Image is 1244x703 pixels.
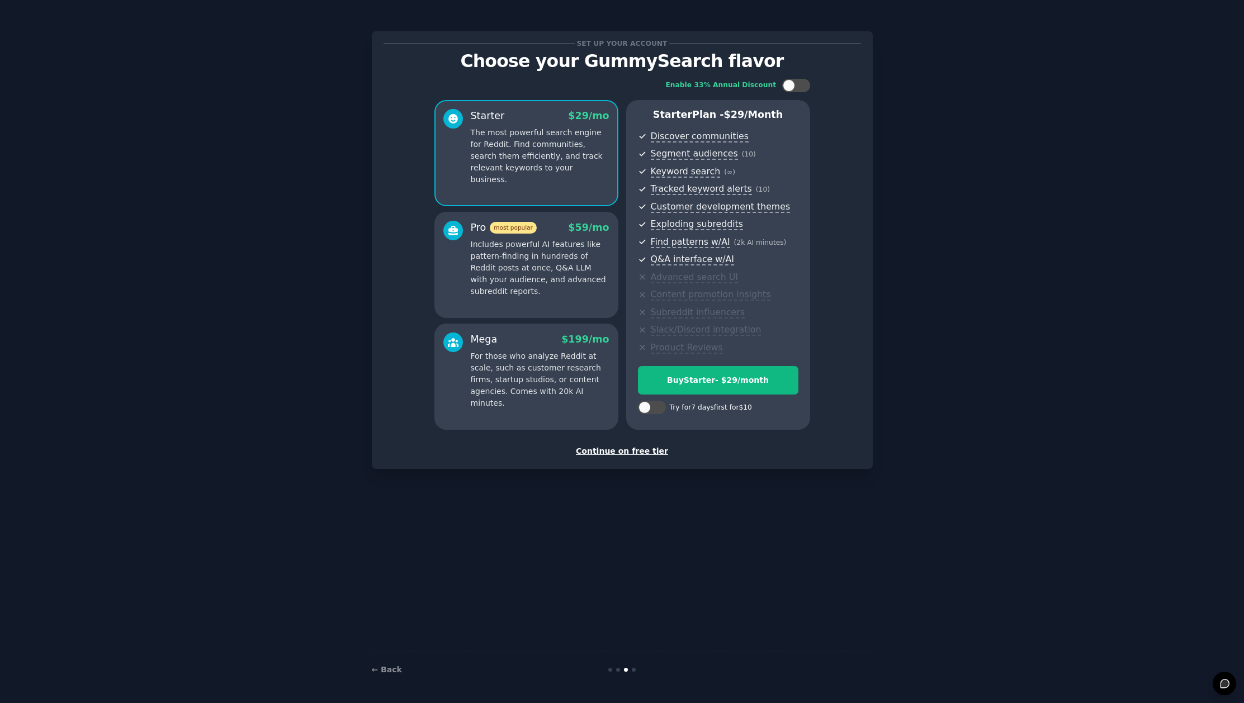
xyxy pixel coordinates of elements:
[651,236,730,248] span: Find patterns w/AI
[651,148,738,160] span: Segment audiences
[575,37,669,49] span: Set up your account
[734,239,787,246] span: ( 2k AI minutes )
[651,201,791,213] span: Customer development themes
[651,254,734,265] span: Q&A interface w/AI
[561,334,609,345] span: $ 199 /mo
[638,108,798,122] p: Starter Plan -
[638,366,798,395] button: BuyStarter- $29/month
[651,289,771,301] span: Content promotion insights
[651,307,745,319] span: Subreddit influencers
[372,665,402,674] a: ← Back
[384,51,861,71] p: Choose your GummySearch flavor
[384,445,861,457] div: Continue on free tier
[568,110,609,121] span: $ 29 /mo
[490,222,537,234] span: most popular
[742,150,756,158] span: ( 10 )
[471,332,498,346] div: Mega
[670,403,752,413] div: Try for 7 days first for $10
[651,166,721,178] span: Keyword search
[651,342,723,354] span: Product Reviews
[471,239,609,297] p: Includes powerful AI features like pattern-finding in hundreds of Reddit posts at once, Q&A LLM w...
[471,127,609,186] p: The most powerful search engine for Reddit. Find communities, search them efficiently, and track ...
[471,221,537,235] div: Pro
[471,350,609,409] p: For those who analyze Reddit at scale, such as customer research firms, startup studios, or conte...
[638,374,798,386] div: Buy Starter - $ 29 /month
[724,109,783,120] span: $ 29 /month
[756,186,770,193] span: ( 10 )
[651,183,752,195] span: Tracked keyword alerts
[568,222,609,233] span: $ 59 /mo
[651,324,761,336] span: Slack/Discord integration
[651,131,749,142] span: Discover communities
[666,80,777,91] div: Enable 33% Annual Discount
[471,109,505,123] div: Starter
[651,272,738,283] span: Advanced search UI
[651,218,743,230] span: Exploding subreddits
[724,168,735,176] span: ( ∞ )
